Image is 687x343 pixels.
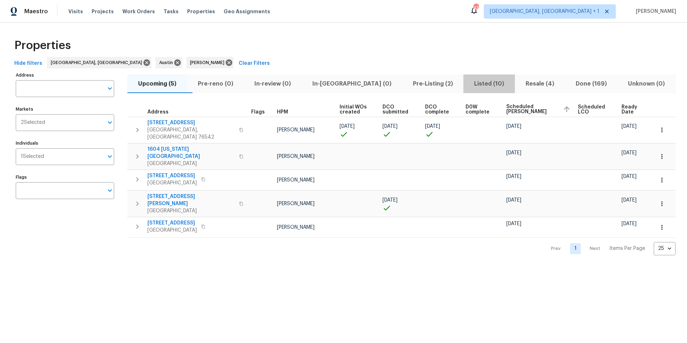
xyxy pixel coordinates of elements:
span: [DATE] [425,124,440,129]
span: Flags [251,110,265,115]
span: Clear Filters [239,59,270,68]
a: Goto page 1 [570,243,581,254]
label: Flags [16,175,114,179]
span: [STREET_ADDRESS][PERSON_NAME] [147,193,235,207]
span: Geo Assignments [224,8,270,15]
span: HPM [277,110,288,115]
span: [PERSON_NAME] [190,59,227,66]
span: Initial WOs created [340,105,370,115]
button: Open [105,117,115,127]
span: Ready Date [622,105,642,115]
span: Tasks [164,9,179,14]
button: Open [105,151,115,161]
span: [GEOGRAPHIC_DATA] [147,179,197,187]
span: Pre-reno (0) [191,79,240,89]
button: Open [105,83,115,93]
span: [GEOGRAPHIC_DATA] [147,227,197,234]
span: [PERSON_NAME] [277,178,315,183]
span: Work Orders [122,8,155,15]
div: Austin [156,57,182,68]
span: Listed (10) [468,79,511,89]
span: [DATE] [622,150,637,155]
span: 1604 [US_STATE][GEOGRAPHIC_DATA] [147,146,235,160]
label: Address [16,73,114,77]
p: Items Per Page [609,245,645,252]
span: [DATE] [506,124,521,129]
div: [GEOGRAPHIC_DATA], [GEOGRAPHIC_DATA] [47,57,151,68]
span: Visits [68,8,83,15]
span: [GEOGRAPHIC_DATA], [GEOGRAPHIC_DATA] 76542 [147,126,235,141]
span: [DATE] [383,198,398,203]
span: Pre-Listing (2) [406,79,459,89]
span: Resale (4) [519,79,561,89]
span: DCO complete [425,105,454,115]
span: In-[GEOGRAPHIC_DATA] (0) [306,79,398,89]
span: [DATE] [622,174,637,179]
span: Properties [187,8,215,15]
span: [GEOGRAPHIC_DATA] [147,207,235,214]
span: Scheduled LCO [578,105,609,115]
label: Markets [16,107,114,111]
span: [PERSON_NAME] [277,154,315,159]
label: Individuals [16,141,114,145]
span: [DATE] [506,198,521,203]
span: Projects [92,8,114,15]
span: 1 Selected [21,154,44,160]
span: Scheduled [PERSON_NAME] [506,104,557,114]
span: Done (169) [569,79,613,89]
span: [DATE] [340,124,355,129]
span: Properties [14,42,71,49]
span: [STREET_ADDRESS] [147,172,197,179]
span: [DATE] [383,124,398,129]
span: Austin [159,59,176,66]
div: 43 [473,4,478,11]
span: [GEOGRAPHIC_DATA], [GEOGRAPHIC_DATA] + 1 [490,8,599,15]
span: In-review (0) [248,79,297,89]
span: [PERSON_NAME] [277,201,315,206]
span: [DATE] [506,174,521,179]
div: [PERSON_NAME] [186,57,234,68]
span: [STREET_ADDRESS] [147,219,197,227]
nav: Pagination Navigation [544,242,676,255]
span: [STREET_ADDRESS] [147,119,235,126]
span: 2 Selected [21,120,45,126]
span: DCO submitted [383,105,413,115]
button: Open [105,185,115,195]
span: [PERSON_NAME] [633,8,676,15]
span: Hide filters [14,59,42,68]
div: 25 [654,239,676,258]
span: [PERSON_NAME] [277,127,315,132]
span: [DATE] [622,221,637,226]
span: D0W complete [466,105,494,115]
span: Upcoming (5) [132,79,183,89]
span: [GEOGRAPHIC_DATA], [GEOGRAPHIC_DATA] [51,59,145,66]
span: [DATE] [622,198,637,203]
span: [DATE] [506,150,521,155]
button: Clear Filters [236,57,273,70]
span: [DATE] [506,221,521,226]
button: Hide filters [11,57,45,70]
span: Unknown (0) [622,79,671,89]
span: [GEOGRAPHIC_DATA] [147,160,235,167]
span: [PERSON_NAME] [277,225,315,230]
span: Maestro [24,8,48,15]
span: [DATE] [622,124,637,129]
span: Address [147,110,169,115]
